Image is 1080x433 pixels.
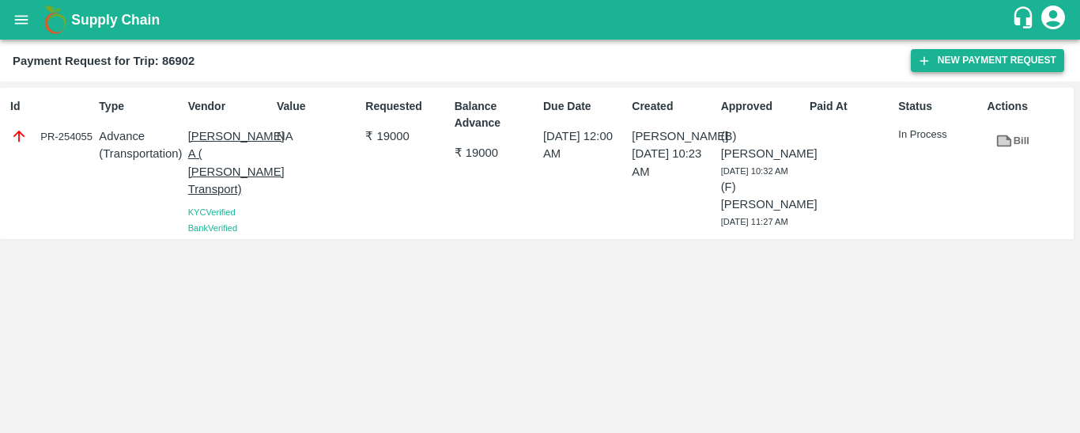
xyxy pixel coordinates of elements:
[365,127,447,145] p: ₹ 19000
[40,4,71,36] img: logo
[911,49,1064,72] button: New Payment Request
[721,166,788,176] span: [DATE] 10:32 AM
[277,98,359,115] p: Value
[543,98,625,115] p: Due Date
[632,145,714,180] p: [DATE] 10:23 AM
[10,98,93,115] p: Id
[898,127,980,142] p: In Process
[721,98,803,115] p: Approved
[987,127,1038,155] a: Bill
[1011,6,1039,34] div: customer-support
[898,98,980,115] p: Status
[188,127,270,198] p: [PERSON_NAME] A ( [PERSON_NAME] Transport)
[99,98,181,115] p: Type
[455,144,537,161] p: ₹ 19000
[10,127,93,145] div: PR-254055
[99,127,181,145] p: Advance
[987,98,1070,115] p: Actions
[365,98,447,115] p: Requested
[277,127,359,145] p: NA
[721,217,788,226] span: [DATE] 11:27 AM
[543,127,625,163] p: [DATE] 12:00 AM
[1039,3,1067,36] div: account of current user
[188,98,270,115] p: Vendor
[71,9,1011,31] a: Supply Chain
[721,178,803,214] p: (F) [PERSON_NAME]
[632,127,714,145] p: [PERSON_NAME]
[3,2,40,38] button: open drawer
[99,145,181,162] p: ( Transportation )
[455,98,537,131] p: Balance Advance
[13,55,194,67] b: Payment Request for Trip: 86902
[721,127,803,163] p: (B) [PERSON_NAME]
[71,12,160,28] b: Supply Chain
[188,207,236,217] span: KYC Verified
[632,98,714,115] p: Created
[188,223,237,233] span: Bank Verified
[810,98,892,115] p: Paid At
